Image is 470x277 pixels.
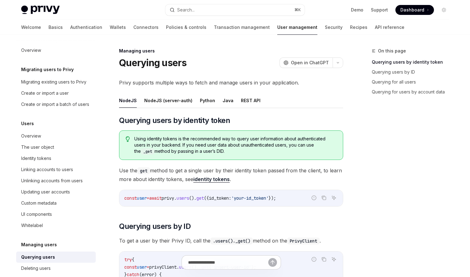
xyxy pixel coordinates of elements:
[177,6,195,14] div: Search...
[241,93,260,108] button: REST API
[21,101,89,108] div: Create or import a batch of users
[16,142,96,153] a: The user object
[119,166,343,184] span: Use the method to get a single user by their identity token passed from the client, to learn more...
[21,199,57,207] div: Custom metadata
[231,195,269,201] span: 'your-id_token'
[193,176,230,183] a: identity tokens
[21,222,43,229] div: Whitelabel
[119,48,343,54] div: Managing users
[200,93,215,108] button: Python
[287,238,320,244] code: PrivyClient
[351,7,363,13] a: Demo
[375,20,404,35] a: API reference
[147,195,149,201] span: =
[188,256,268,269] input: Ask a question...
[21,177,83,184] div: Unlinking accounts from users
[48,20,63,35] a: Basics
[16,88,96,99] a: Create or import a user
[277,20,317,35] a: User management
[162,195,174,201] span: privy
[372,77,454,87] a: Querying for all users
[378,47,406,55] span: On this page
[16,198,96,209] a: Custom metadata
[16,186,96,198] a: Updating user accounts
[400,7,424,13] span: Dashboard
[214,20,270,35] a: Transaction management
[196,195,204,201] span: get
[16,153,96,164] a: Identity tokens
[21,143,54,151] div: The user object
[16,209,96,220] a: UI components
[21,132,41,140] div: Overview
[291,60,329,66] span: Open in ChatGPT
[21,66,74,73] h5: Migrating users to Privy
[21,155,51,162] div: Identity tokens
[21,265,51,272] div: Deleting users
[119,221,191,231] span: Querying users by ID
[325,20,343,35] a: Security
[16,99,96,110] a: Create or import a batch of users
[119,78,343,87] span: Privy supports multiple ways to fetch and manage users in your application.
[223,93,233,108] button: Java
[16,175,96,186] a: Unlinking accounts from users
[294,7,301,12] span: ⌘ K
[177,195,189,201] span: users
[124,195,137,201] span: const
[279,57,333,68] button: Open in ChatGPT
[119,116,230,125] span: Querying users by identity token
[350,20,367,35] a: Recipes
[137,167,150,174] code: get
[126,136,130,142] svg: Tip
[439,5,449,15] button: Toggle dark mode
[141,148,154,155] code: _get
[204,195,209,201] span: ({
[70,20,102,35] a: Authentication
[16,263,96,274] a: Deleting users
[134,136,337,155] span: Using identity tokens is the recommended way to query user information about authenticated users ...
[269,195,276,201] span: });
[21,166,73,173] div: Linking accounts to users
[395,5,434,15] a: Dashboard
[372,67,454,77] a: Querying users by ID
[21,20,41,35] a: Welcome
[371,7,388,13] a: Support
[372,87,454,97] a: Querying for users by account data
[210,238,253,244] code: .users()._get()
[119,93,137,108] button: NodeJS
[372,57,454,67] a: Querying users by identity token
[21,6,60,14] img: light logo
[21,89,69,97] div: Create or import a user
[119,57,187,68] h1: Querying users
[16,76,96,88] a: Migrating existing users to Privy
[21,253,55,261] div: Querying users
[119,236,343,245] span: To get a user by their Privy ID, call the method on the .
[21,211,52,218] div: UI components
[16,130,96,142] a: Overview
[166,20,206,35] a: Policies & controls
[137,195,147,201] span: user
[16,164,96,175] a: Linking accounts to users
[133,20,159,35] a: Connectors
[144,93,192,108] button: NodeJS (server-auth)
[21,78,86,86] div: Migrating existing users to Privy
[174,195,177,201] span: .
[16,220,96,231] a: Whitelabel
[310,194,318,202] button: Report incorrect code
[149,195,162,201] span: await
[16,252,96,263] a: Querying users
[268,258,277,267] button: Send message
[16,45,96,56] a: Overview
[189,195,196,201] span: ().
[330,194,338,202] button: Ask AI
[165,4,305,16] button: Search...⌘K
[21,120,34,127] h5: Users
[21,188,70,196] div: Updating user accounts
[209,195,231,201] span: id_token:
[320,194,328,202] button: Copy the contents from the code block
[21,47,41,54] div: Overview
[110,20,126,35] a: Wallets
[21,241,57,248] h5: Managing users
